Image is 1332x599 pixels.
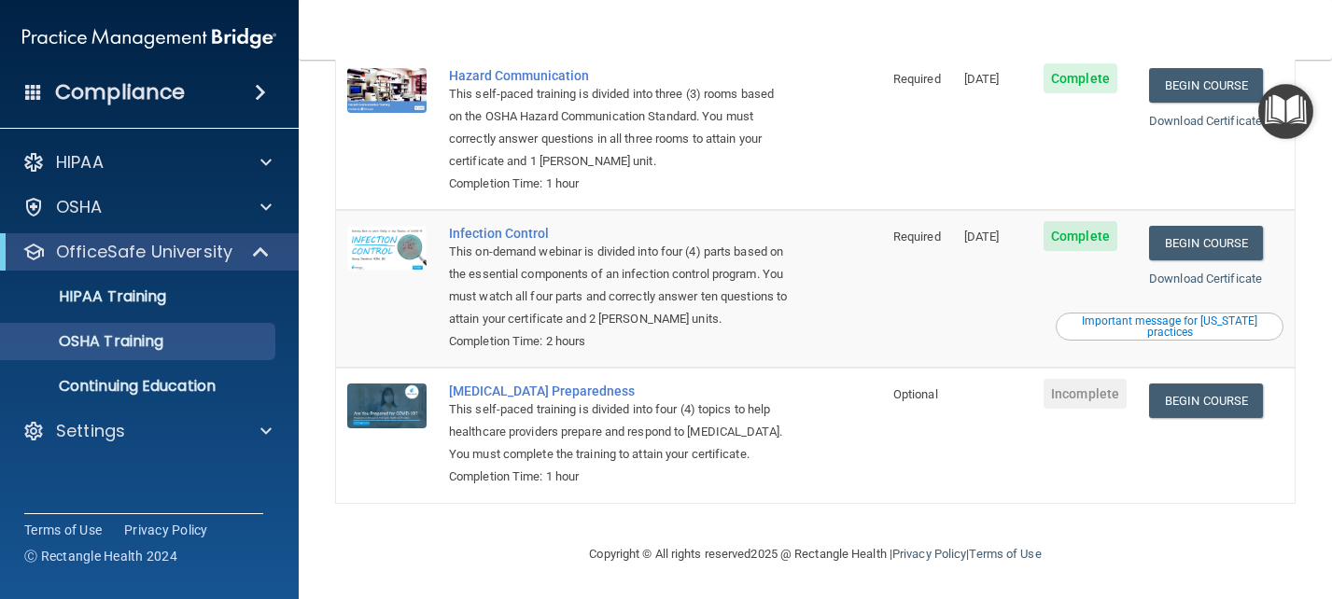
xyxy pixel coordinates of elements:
a: Terms of Use [969,547,1041,561]
a: Begin Course [1149,383,1263,418]
p: Continuing Education [12,377,267,396]
p: OfficeSafe University [56,241,232,263]
span: Ⓒ Rectangle Health 2024 [24,547,177,565]
h4: Compliance [55,79,185,105]
span: [DATE] [964,230,1000,244]
a: Privacy Policy [124,521,208,539]
a: OfficeSafe University [22,241,271,263]
a: [MEDICAL_DATA] Preparedness [449,383,789,398]
span: [DATE] [964,72,1000,86]
span: Complete [1044,63,1117,93]
p: HIPAA [56,151,104,174]
a: Download Certificate [1149,114,1262,128]
div: This self-paced training is divided into three (3) rooms based on the OSHA Hazard Communication S... [449,83,789,173]
span: Incomplete [1044,379,1127,409]
a: Begin Course [1149,68,1263,103]
div: Copyright © All rights reserved 2025 @ Rectangle Health | | [475,524,1157,584]
p: HIPAA Training [12,287,166,306]
a: Settings [22,420,272,442]
p: OSHA [56,196,103,218]
div: This on-demand webinar is divided into four (4) parts based on the essential components of an inf... [449,241,789,330]
span: Optional [893,387,938,401]
a: OSHA [22,196,272,218]
a: Hazard Communication [449,68,789,83]
div: Important message for [US_STATE] practices [1059,315,1281,338]
a: Download Certificate [1149,272,1262,286]
a: Terms of Use [24,521,102,539]
button: Open Resource Center [1258,84,1313,139]
div: Completion Time: 1 hour [449,466,789,488]
button: Read this if you are a dental practitioner in the state of CA [1056,313,1283,341]
p: Settings [56,420,125,442]
a: Begin Course [1149,226,1263,260]
p: OSHA Training [12,332,163,351]
span: Complete [1044,221,1117,251]
span: Required [893,230,941,244]
span: Required [893,72,941,86]
div: Completion Time: 2 hours [449,330,789,353]
a: Infection Control [449,226,789,241]
div: This self-paced training is divided into four (4) topics to help healthcare providers prepare and... [449,398,789,466]
a: Privacy Policy [892,547,966,561]
div: Completion Time: 1 hour [449,173,789,195]
a: HIPAA [22,151,272,174]
img: PMB logo [22,20,276,57]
